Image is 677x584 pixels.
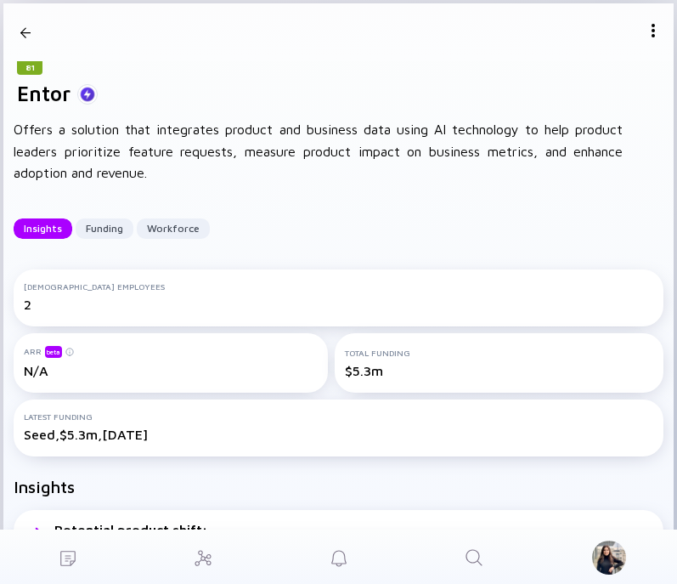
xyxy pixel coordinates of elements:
div: Insights [14,215,72,241]
div: $5.3m [345,363,654,378]
span: Potential product shift : [54,522,448,537]
img: Menu [646,24,660,37]
h2: Insights [14,477,75,496]
div: Funding [76,215,133,241]
div: Workforce [137,215,210,241]
div: beta [45,346,62,358]
a: Investor Map [135,530,270,584]
button: Workforce [137,218,210,239]
div: 2 [24,297,653,312]
h1: Entor [17,82,71,105]
img: Noémie Profile Picture [592,541,626,575]
div: ARR [24,345,318,358]
div: Offers a solution that integrates product and business data using AI technology to help product l... [14,119,623,184]
button: Insights [14,218,72,239]
a: Sign in [542,530,677,584]
button: Funding [76,218,133,239]
a: Reminders [271,530,406,584]
div: [DEMOGRAPHIC_DATA] Employees [24,281,653,292]
div: Total Funding [345,348,654,358]
div: N/A [24,363,318,378]
div: Latest Funding [24,411,653,422]
a: Search [406,530,541,584]
div: 81 [17,54,42,75]
div: Signaled by key departures in the Product and R&D departments. [54,522,451,559]
div: Seed, $5.3m, [DATE] [24,427,653,442]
